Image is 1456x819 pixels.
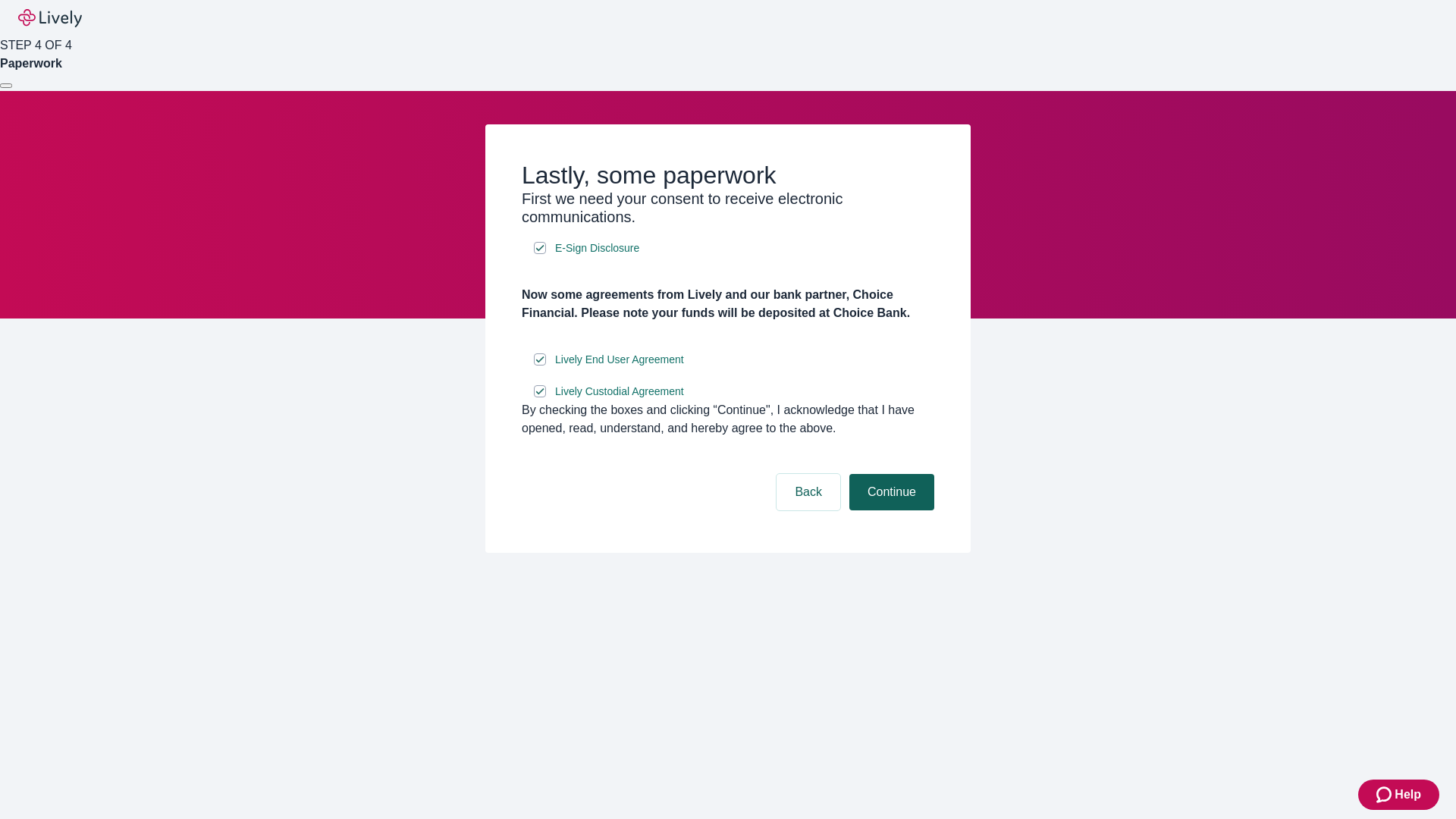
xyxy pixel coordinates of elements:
h2: Lastly, some paperwork [522,161,934,190]
img: Lively [18,9,82,27]
h3: First we need your consent to receive electronic communications. [522,190,934,226]
span: Lively End User Agreement [555,352,684,368]
button: Continue [849,474,934,510]
a: e-sign disclosure document [552,350,687,369]
svg: Zendesk support icon [1376,786,1395,804]
span: E-Sign Disclosure [555,240,639,256]
a: e-sign disclosure document [552,239,642,258]
button: Back [777,474,840,510]
div: By checking the boxes and clicking “Continue", I acknowledge that I have opened, read, understand... [522,401,934,438]
span: Lively Custodial Agreement [555,384,684,400]
button: Zendesk support iconHelp [1358,780,1439,810]
a: e-sign disclosure document [552,382,687,401]
span: Help [1395,786,1421,804]
h4: Now some agreements from Lively and our bank partner, Choice Financial. Please note your funds wi... [522,286,934,322]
